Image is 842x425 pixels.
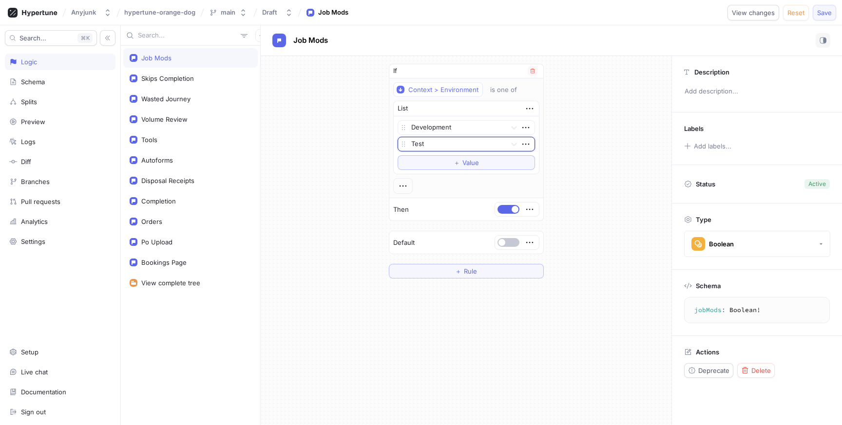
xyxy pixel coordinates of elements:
[684,363,733,378] button: Deprecate
[727,5,779,20] button: View changes
[696,282,721,290] p: Schema
[696,216,711,223] p: Type
[262,8,277,17] div: Draft
[5,30,97,46] button: Search...K
[293,37,328,44] span: Job Mods
[684,125,704,132] p: Labels
[393,66,397,76] p: If
[813,5,836,20] button: Save
[21,138,36,146] div: Logs
[138,31,237,40] input: Search...
[732,10,775,16] span: View changes
[141,115,188,123] div: Volume Review
[398,155,535,170] button: ＋Value
[318,8,348,18] div: Job Mods
[698,368,729,373] span: Deprecate
[21,408,46,416] div: Sign out
[709,240,734,248] div: Boolean
[21,98,37,106] div: Splits
[21,78,45,86] div: Schema
[141,136,157,144] div: Tools
[141,156,173,164] div: Autoforms
[408,86,478,94] div: Context > Environment
[21,58,37,66] div: Logic
[21,198,60,205] div: Pull requests
[490,86,517,94] div: is one of
[221,8,235,17] div: main
[141,95,191,103] div: Wasted Journey
[696,177,715,191] p: Status
[393,82,483,97] button: Context > Environment
[389,264,544,278] button: ＋Rule
[21,118,45,126] div: Preview
[21,178,50,185] div: Branches
[141,218,162,225] div: Orders
[393,238,415,248] p: Default
[21,238,45,245] div: Settings
[141,279,200,287] div: View complete tree
[783,5,809,20] button: Reset
[141,74,194,82] div: Skips Completion
[462,160,479,166] span: Value
[486,82,531,97] button: is one of
[21,368,48,376] div: Live chat
[681,140,734,152] button: Add labels...
[817,10,832,16] span: Save
[67,4,115,20] button: Anyjunk
[787,10,804,16] span: Reset
[141,54,172,62] div: Job Mods
[455,268,461,274] span: ＋
[737,363,775,378] button: Delete
[258,4,297,20] button: Draft
[393,205,409,215] p: Then
[141,197,176,205] div: Completion
[21,158,31,166] div: Diff
[124,9,195,16] span: hypertune-orange-dog
[680,83,834,100] p: Add description...
[464,268,477,274] span: Rule
[141,259,187,266] div: Bookings Page
[71,8,96,17] div: Anyjunk
[454,160,460,166] span: ＋
[751,368,771,373] span: Delete
[5,384,115,400] a: Documentation
[694,68,729,76] p: Description
[141,177,194,185] div: Disposal Receipts
[689,301,825,319] textarea: jobMods: Boolean!
[684,231,830,257] button: Boolean
[205,4,251,20] button: main
[21,388,66,396] div: Documentation
[21,348,38,356] div: Setup
[696,348,719,356] p: Actions
[141,238,172,246] div: Po Upload
[398,104,408,113] div: List
[19,35,46,41] span: Search...
[77,33,93,43] div: K
[21,218,48,225] div: Analytics
[808,180,826,188] div: Active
